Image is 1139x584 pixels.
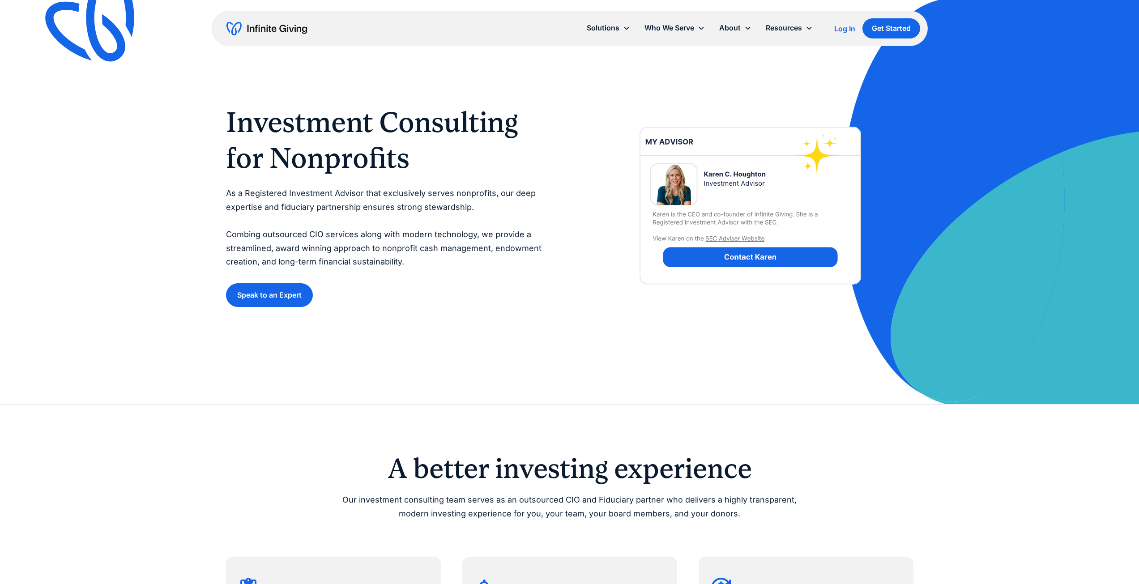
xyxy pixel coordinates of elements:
[631,86,870,325] img: investment-advisor-nonprofit-financial
[226,283,313,307] a: Speak to an Expert
[834,25,855,32] div: Log In
[341,493,799,520] p: Our investment consulting team serves as an outsourced CIO and Fiduciary partner who delivers a h...
[341,455,799,482] h2: A better investing experience
[226,187,552,269] p: As a Registered Investment Advisor that exclusively serves nonprofits, our deep expertise and fid...
[580,18,637,38] div: Solutions
[644,22,694,34] div: Who We Serve
[637,18,712,38] div: Who We Serve
[862,18,920,38] a: Get Started
[587,22,619,34] div: Solutions
[766,22,802,34] div: Resources
[226,21,307,36] a: home
[759,18,820,38] div: Resources
[226,104,552,176] h1: Investment Consulting for Nonprofits
[719,22,741,34] div: About
[834,23,855,34] a: Log In
[712,18,759,38] div: About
